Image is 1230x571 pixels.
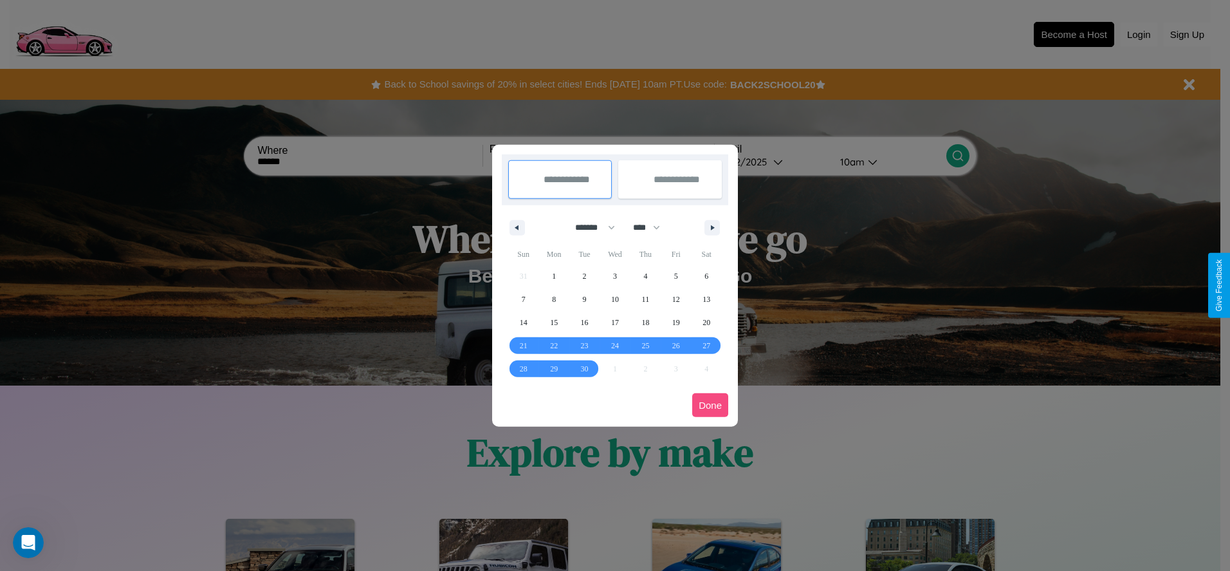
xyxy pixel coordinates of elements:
span: 25 [641,334,649,357]
span: 27 [702,334,710,357]
span: 24 [611,334,619,357]
span: 12 [672,288,680,311]
span: 15 [550,311,558,334]
button: 4 [630,265,661,288]
span: 26 [672,334,680,357]
span: 3 [613,265,617,288]
button: 7 [508,288,538,311]
span: 1 [552,265,556,288]
span: Fri [661,244,691,265]
button: 8 [538,288,569,311]
button: 28 [508,357,538,380]
span: 17 [611,311,619,334]
span: 29 [550,357,558,380]
span: Tue [569,244,600,265]
button: 19 [661,311,691,334]
button: 14 [508,311,538,334]
button: 16 [569,311,600,334]
span: 10 [611,288,619,311]
button: 15 [538,311,569,334]
span: 18 [641,311,649,334]
span: 2 [583,265,587,288]
button: 13 [692,288,722,311]
button: 6 [692,265,722,288]
button: 9 [569,288,600,311]
span: 13 [702,288,710,311]
span: 7 [522,288,526,311]
span: 11 [642,288,650,311]
button: 5 [661,265,691,288]
span: 6 [704,265,708,288]
button: 20 [692,311,722,334]
button: 23 [569,334,600,357]
span: 21 [520,334,528,357]
span: 20 [702,311,710,334]
button: 2 [569,265,600,288]
button: 24 [600,334,630,357]
button: 18 [630,311,661,334]
button: 30 [569,357,600,380]
span: Mon [538,244,569,265]
iframe: Intercom live chat [13,527,44,558]
span: 19 [672,311,680,334]
span: 30 [581,357,589,380]
button: 26 [661,334,691,357]
span: Sat [692,244,722,265]
button: 17 [600,311,630,334]
span: 9 [583,288,587,311]
button: 3 [600,265,630,288]
span: 28 [520,357,528,380]
div: Give Feedback [1215,259,1224,312]
span: Thu [630,244,661,265]
span: 4 [643,265,647,288]
span: 22 [550,334,558,357]
button: 1 [538,265,569,288]
span: 8 [552,288,556,311]
span: Wed [600,244,630,265]
button: 12 [661,288,691,311]
button: 22 [538,334,569,357]
span: Sun [508,244,538,265]
span: 5 [674,265,678,288]
button: 10 [600,288,630,311]
button: Done [692,393,728,417]
span: 16 [581,311,589,334]
span: 23 [581,334,589,357]
button: 25 [630,334,661,357]
span: 14 [520,311,528,334]
button: 11 [630,288,661,311]
button: 27 [692,334,722,357]
button: 21 [508,334,538,357]
button: 29 [538,357,569,380]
